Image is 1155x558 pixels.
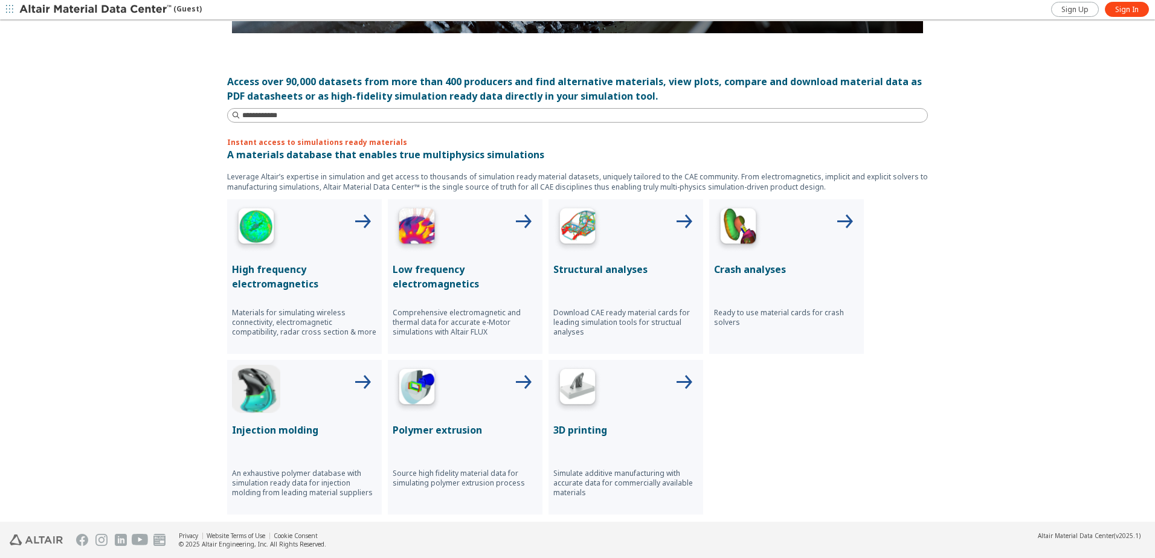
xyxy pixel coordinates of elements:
img: Altair Engineering [10,534,63,545]
a: Website Terms of Use [207,531,265,540]
img: High Frequency Icon [232,204,280,252]
button: Injection Molding IconInjection moldingAn exhaustive polymer database with simulation ready data ... [227,360,382,515]
img: 3D Printing Icon [553,365,602,413]
button: Polymer Extrusion IconPolymer extrusionSource high fidelity material data for simulating polymer ... [388,360,542,515]
button: Crash Analyses IconCrash analysesReady to use material cards for crash solvers [709,199,864,354]
p: Ready to use material cards for crash solvers [714,308,859,327]
span: Sign In [1115,5,1139,14]
div: (v2025.1) [1038,531,1141,540]
p: Source high fidelity material data for simulating polymer extrusion process [393,469,538,488]
div: (Guest) [19,4,202,16]
p: Materials for simulating wireless connectivity, electromagnetic compatibility, radar cross sectio... [232,308,377,337]
img: Structural Analyses Icon [553,204,602,252]
p: Crash analyses [714,262,859,277]
p: Structural analyses [553,262,698,277]
button: 3D Printing Icon3D printingSimulate additive manufacturing with accurate data for commercially av... [549,360,703,515]
img: Injection Molding Icon [232,365,280,413]
a: Privacy [179,531,198,540]
a: Cookie Consent [274,531,318,540]
button: High Frequency IconHigh frequency electromagneticsMaterials for simulating wireless connectivity,... [227,199,382,354]
p: Instant access to simulations ready materials [227,137,928,147]
p: An exhaustive polymer database with simulation ready data for injection molding from leading mate... [232,469,377,498]
img: Altair Material Data Center [19,4,173,16]
div: © 2025 Altair Engineering, Inc. All Rights Reserved. [179,540,326,548]
p: Injection molding [232,423,377,437]
p: High frequency electromagnetics [232,262,377,291]
img: Polymer Extrusion Icon [393,365,441,413]
p: Low frequency electromagnetics [393,262,538,291]
p: A materials database that enables true multiphysics simulations [227,147,928,162]
a: Sign In [1105,2,1149,17]
span: Altair Material Data Center [1038,531,1114,540]
p: Comprehensive electromagnetic and thermal data for accurate e-Motor simulations with Altair FLUX [393,308,538,337]
img: Crash Analyses Icon [714,204,762,252]
p: Polymer extrusion [393,423,538,437]
a: Sign Up [1051,2,1099,17]
p: Download CAE ready material cards for leading simulation tools for structual analyses [553,308,698,337]
button: Low Frequency IconLow frequency electromagneticsComprehensive electromagnetic and thermal data fo... [388,199,542,354]
span: Sign Up [1061,5,1089,14]
button: Structural Analyses IconStructural analysesDownload CAE ready material cards for leading simulati... [549,199,703,354]
p: Simulate additive manufacturing with accurate data for commercially available materials [553,469,698,498]
p: Leverage Altair’s expertise in simulation and get access to thousands of simulation ready materia... [227,172,928,192]
div: Access over 90,000 datasets from more than 400 producers and find alternative materials, view plo... [227,74,928,103]
p: 3D printing [553,423,698,437]
img: Low Frequency Icon [393,204,441,252]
